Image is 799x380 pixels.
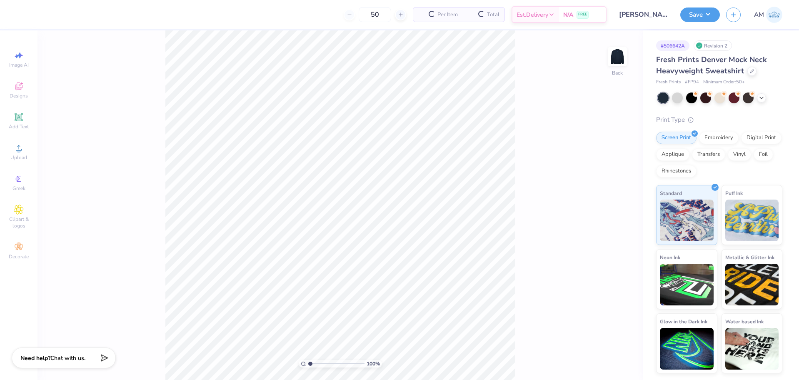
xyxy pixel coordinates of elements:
span: Per Item [437,10,458,19]
strong: Need help? [20,354,50,362]
span: Greek [12,185,25,192]
span: Add Text [9,123,29,130]
span: Designs [10,92,28,99]
img: Metallic & Glitter Ink [725,264,779,305]
img: Back [609,48,626,65]
span: Water based Ink [725,317,764,326]
div: Applique [656,148,689,161]
div: Embroidery [699,132,739,144]
span: Puff Ink [725,189,743,197]
span: Image AI [9,62,29,68]
span: Metallic & Glitter Ink [725,253,774,262]
div: Back [612,69,623,77]
img: Neon Ink [660,264,714,305]
span: Total [487,10,499,19]
div: Screen Print [656,132,697,144]
span: N/A [563,10,573,19]
img: Water based Ink [725,328,779,370]
span: FREE [578,12,587,17]
img: Glow in the Dark Ink [660,328,714,370]
input: – – [359,7,391,22]
span: Standard [660,189,682,197]
input: Untitled Design [613,6,674,23]
div: Rhinestones [656,165,697,177]
span: Decorate [9,253,29,260]
span: Minimum Order: 50 + [703,79,745,86]
span: Glow in the Dark Ink [660,317,707,326]
div: Digital Print [741,132,782,144]
button: Save [680,7,720,22]
span: Fresh Prints Denver Mock Neck Heavyweight Sweatshirt [656,55,767,76]
span: Neon Ink [660,253,680,262]
div: Vinyl [728,148,751,161]
span: Fresh Prints [656,79,681,86]
span: Est. Delivery [517,10,548,19]
span: Upload [10,154,27,161]
div: Foil [754,148,773,161]
span: Clipart & logos [4,216,33,229]
span: AM [754,10,764,20]
img: Arvi Mikhail Parcero [766,7,782,23]
span: 100 % [367,360,380,367]
span: Chat with us. [50,354,85,362]
img: Puff Ink [725,200,779,241]
img: Standard [660,200,714,241]
div: # 506642A [656,40,689,51]
span: # FP94 [685,79,699,86]
div: Print Type [656,115,782,125]
div: Transfers [692,148,725,161]
a: AM [754,7,782,23]
div: Revision 2 [694,40,732,51]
